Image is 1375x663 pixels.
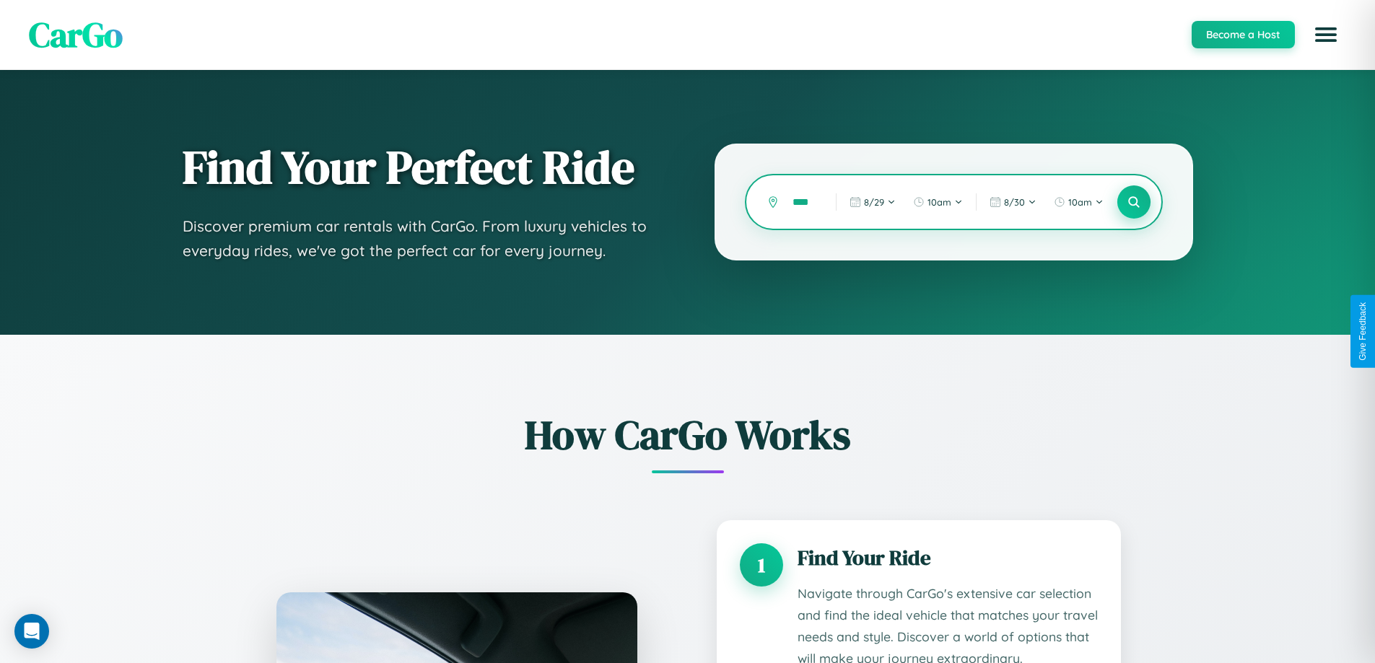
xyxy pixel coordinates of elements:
button: Open menu [1306,14,1346,55]
p: Discover premium car rentals with CarGo. From luxury vehicles to everyday rides, we've got the pe... [183,214,658,263]
span: 10am [1068,196,1092,208]
button: 8/29 [842,190,903,214]
h3: Find Your Ride [798,543,1098,572]
button: 8/30 [982,190,1044,214]
span: 8 / 29 [864,196,884,208]
span: 8 / 30 [1004,196,1025,208]
div: 1 [740,543,783,587]
span: 10am [927,196,951,208]
h2: How CarGo Works [255,407,1121,462]
div: Give Feedback [1358,302,1368,361]
span: CarGo [29,11,123,58]
button: 10am [1047,190,1111,214]
button: 10am [906,190,970,214]
div: Open Intercom Messenger [14,614,49,649]
h1: Find Your Perfect Ride [183,142,658,193]
button: Become a Host [1192,21,1295,48]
